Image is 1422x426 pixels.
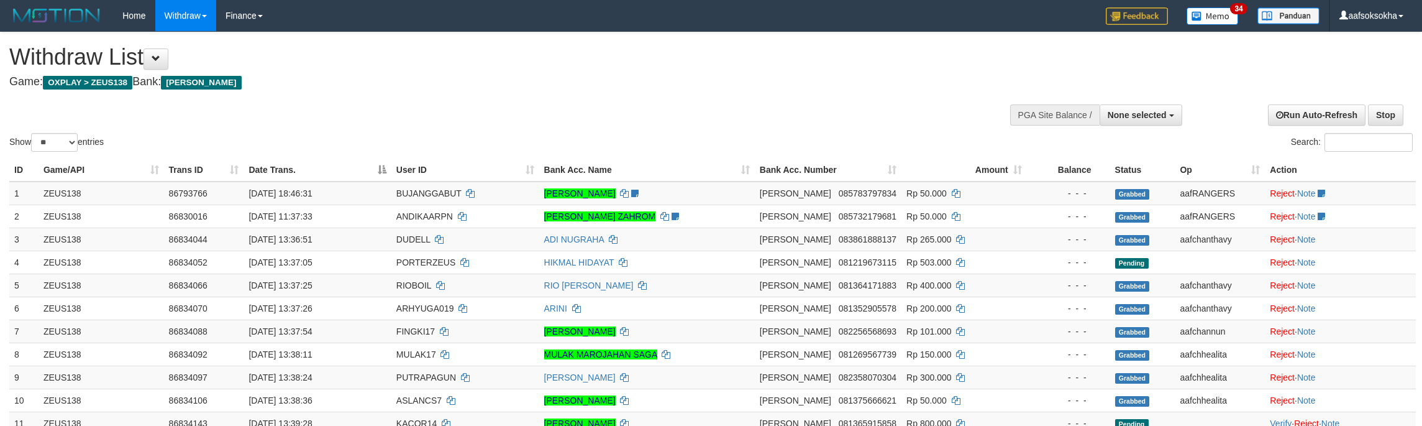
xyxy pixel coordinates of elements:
th: Amount: activate to sort column ascending [901,159,1027,182]
th: Status [1110,159,1175,182]
a: Note [1297,234,1316,244]
td: ZEUS138 [39,320,164,343]
span: 86834052 [169,257,207,267]
span: Copy 083861888137 to clipboard [839,234,896,244]
span: [PERSON_NAME] [760,280,831,290]
td: aafchhealita [1175,366,1265,389]
a: Stop [1368,104,1403,126]
span: Grabbed [1115,189,1150,200]
div: - - - [1032,187,1105,200]
img: panduan.png [1257,7,1319,24]
span: [DATE] 13:37:26 [248,303,312,313]
div: - - - [1032,256,1105,269]
span: Copy 082256568693 to clipboard [839,326,896,336]
span: Copy 081269567739 to clipboard [839,350,896,359]
a: Note [1297,280,1316,290]
span: Copy 082358070304 to clipboard [839,373,896,382]
th: Bank Acc. Number: activate to sort column ascending [755,159,901,182]
th: User ID: activate to sort column ascending [391,159,539,182]
td: · [1265,205,1416,228]
td: ZEUS138 [39,228,164,251]
span: 86834092 [169,350,207,359]
td: 2 [9,205,39,228]
td: · [1265,251,1416,274]
td: 1 [9,182,39,205]
td: aafchanthavy [1175,297,1265,320]
input: Search: [1324,133,1413,152]
a: Reject [1270,303,1295,313]
span: Grabbed [1115,235,1150,246]
a: Note [1297,303,1316,313]
span: [PERSON_NAME] [760,257,831,267]
span: [DATE] 13:38:11 [248,350,312,359]
span: [DATE] 13:38:36 [248,396,312,405]
span: PORTERZEUS [396,257,455,267]
span: RIOBOIL [396,280,431,290]
a: HIKMAL HIDAYAT [544,257,614,267]
span: 86834070 [169,303,207,313]
th: Bank Acc. Name: activate to sort column ascending [539,159,755,182]
span: [PERSON_NAME] [760,303,831,313]
span: [DATE] 11:37:33 [248,211,312,221]
th: Op: activate to sort column ascending [1175,159,1265,182]
span: Copy 081375666621 to clipboard [839,396,896,405]
div: - - - [1032,233,1105,246]
span: 86834088 [169,326,207,336]
span: Copy 085732179681 to clipboard [839,211,896,221]
a: Reject [1270,373,1295,382]
div: - - - [1032,302,1105,315]
h1: Withdraw List [9,45,936,70]
span: Copy 081364171883 to clipboard [839,280,896,290]
td: aafRANGERS [1175,182,1265,205]
td: 10 [9,389,39,412]
td: aafchanthavy [1175,228,1265,251]
a: Note [1297,373,1316,382]
span: [PERSON_NAME] [760,373,831,382]
span: [DATE] 13:37:25 [248,280,312,290]
a: [PERSON_NAME] [544,396,616,405]
a: Reject [1270,188,1295,198]
td: ZEUS138 [39,274,164,297]
span: None selected [1108,110,1167,120]
td: · [1265,228,1416,251]
a: ADI NUGRAHA [544,234,604,244]
span: [PERSON_NAME] [760,396,831,405]
span: [PERSON_NAME] [161,76,241,90]
a: ARINI [544,303,567,313]
td: · [1265,366,1416,389]
td: aafRANGERS [1175,205,1265,228]
td: aafchanthavy [1175,274,1265,297]
th: Trans ID: activate to sort column ascending [164,159,244,182]
span: [PERSON_NAME] [760,211,831,221]
div: - - - [1032,348,1105,361]
span: Copy 081219673115 to clipboard [839,257,896,267]
th: ID [9,159,39,182]
td: 9 [9,366,39,389]
span: Rp 503.000 [906,257,951,267]
td: · [1265,343,1416,366]
div: - - - [1032,371,1105,384]
a: Reject [1270,211,1295,221]
td: ZEUS138 [39,343,164,366]
span: Grabbed [1115,304,1150,315]
span: Grabbed [1115,327,1150,338]
a: MULAK MAROJAHAN SAGA [544,350,657,359]
span: [PERSON_NAME] [760,326,831,336]
span: 86830016 [169,211,207,221]
a: Reject [1270,257,1295,267]
span: [DATE] 18:46:31 [248,188,312,198]
span: Rp 200.000 [906,303,951,313]
span: ASLANCS7 [396,396,442,405]
span: ARHYUGA019 [396,303,454,313]
span: Rp 50.000 [906,211,947,221]
div: - - - [1032,279,1105,292]
td: · [1265,297,1416,320]
a: [PERSON_NAME] [544,326,616,336]
label: Show entries [9,133,104,152]
span: [DATE] 13:37:54 [248,326,312,336]
span: 86834066 [169,280,207,290]
td: ZEUS138 [39,251,164,274]
a: Reject [1270,280,1295,290]
td: 4 [9,251,39,274]
a: Run Auto-Refresh [1268,104,1365,126]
